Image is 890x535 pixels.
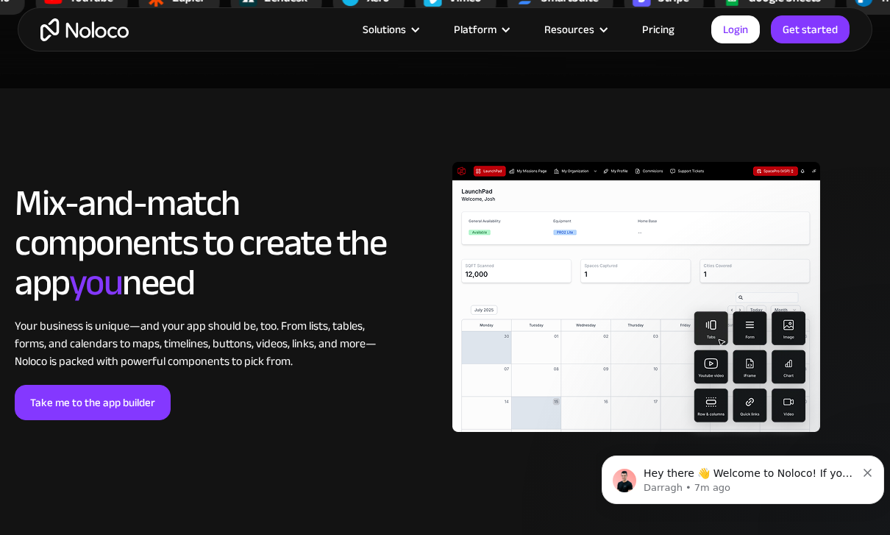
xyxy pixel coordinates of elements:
div: Your business is unique—and your app should be, too. From lists, tables, forms, and calendars to ... [15,317,386,370]
a: Login [711,15,760,43]
a: Take me to the app builder [15,385,171,420]
div: Resources [526,20,624,39]
iframe: Intercom notifications message [596,425,890,528]
a: Get started [771,15,850,43]
div: Solutions [344,20,435,39]
a: Pricing [624,20,693,39]
div: Resources [544,20,594,39]
div: Platform [454,20,496,39]
a: home [40,18,129,41]
h2: Mix-and-match components to create the app need [15,183,386,302]
div: Solutions [363,20,406,39]
div: Platform [435,20,526,39]
span: you [69,248,123,317]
